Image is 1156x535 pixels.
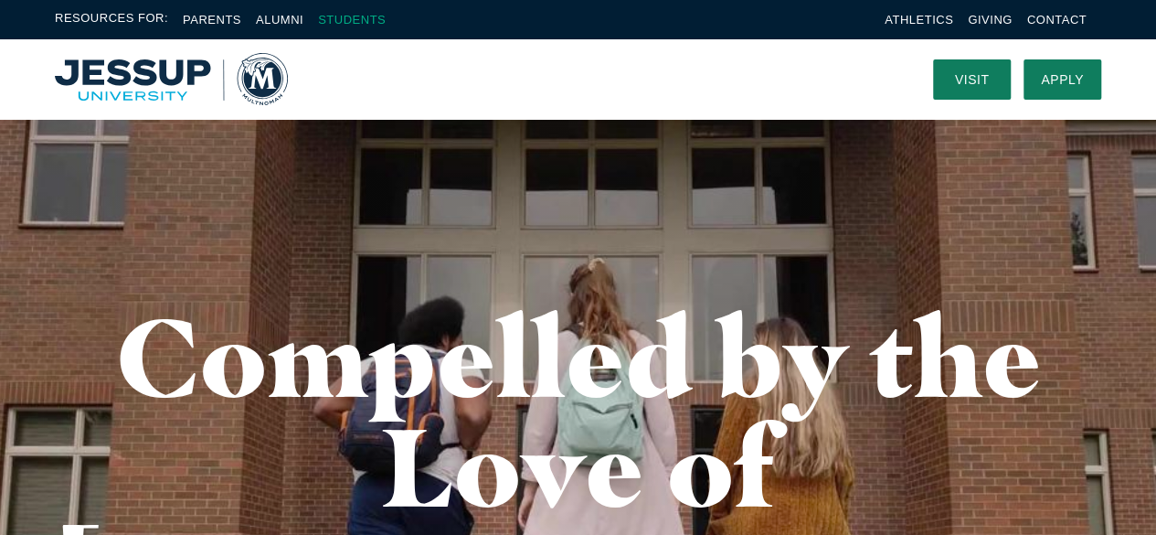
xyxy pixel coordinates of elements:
[885,13,953,27] a: Athletics
[55,53,288,105] a: Home
[318,13,386,27] a: Students
[1027,13,1087,27] a: Contact
[1023,59,1101,100] a: Apply
[256,13,303,27] a: Alumni
[968,13,1013,27] a: Giving
[55,53,288,105] img: Multnomah University Logo
[933,59,1011,100] a: Visit
[183,13,241,27] a: Parents
[55,9,168,30] span: Resources For:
